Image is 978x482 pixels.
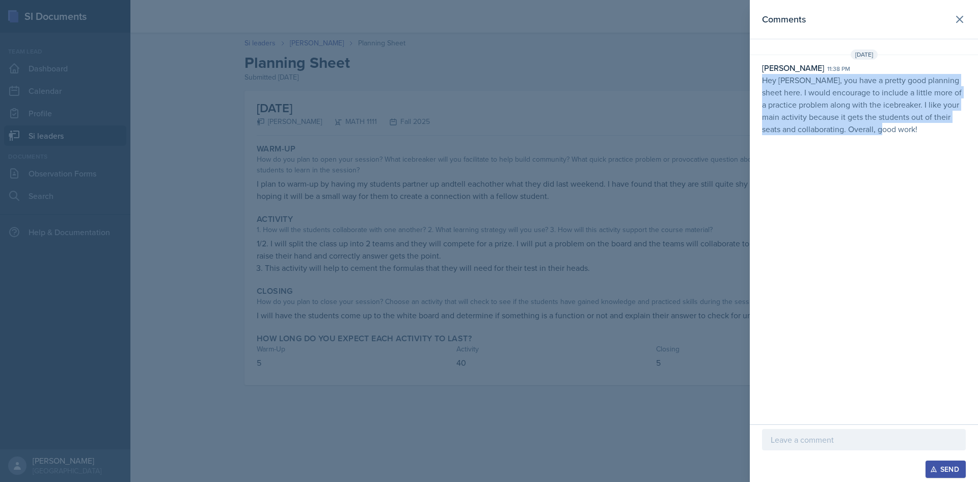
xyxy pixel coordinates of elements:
div: Send [932,465,959,473]
span: [DATE] [851,49,878,60]
h2: Comments [762,12,806,27]
button: Send [926,461,966,478]
p: Hey [PERSON_NAME], you have a pretty good planning sheet here. I would encourage to include a lit... [762,74,966,135]
div: [PERSON_NAME] [762,62,824,74]
div: 11:38 pm [827,64,850,73]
